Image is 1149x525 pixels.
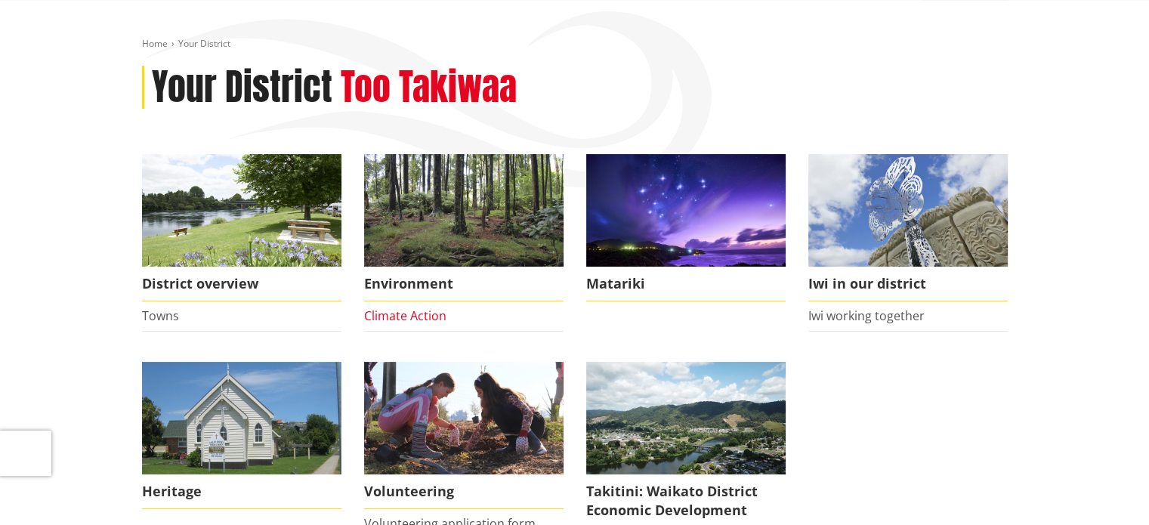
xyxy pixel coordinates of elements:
[178,37,230,50] span: Your District
[364,362,564,474] img: volunteer icon
[142,474,341,509] span: Heritage
[364,154,564,267] img: biodiversity- Wright's Bush_16x9 crop
[364,154,564,301] a: Environment
[142,362,341,509] a: Raglan Church Heritage
[142,38,1008,51] nav: breadcrumb
[586,154,786,301] a: Matariki
[364,474,564,509] span: Volunteering
[142,37,168,50] a: Home
[142,307,179,324] a: Towns
[808,307,925,324] a: Iwi working together
[586,154,786,267] img: Matariki over Whiaangaroa
[142,154,341,267] img: Ngaruawahia 0015
[364,362,564,509] a: volunteer icon Volunteering
[364,307,446,324] a: Climate Action
[142,267,341,301] span: District overview
[808,154,1008,301] a: Turangawaewae Ngaruawahia Iwi in our district
[586,362,786,474] img: ngaaruawaahia
[808,154,1008,267] img: Turangawaewae Ngaruawahia
[142,362,341,474] img: Raglan Church
[586,267,786,301] span: Matariki
[808,267,1008,301] span: Iwi in our district
[142,154,341,301] a: Ngaruawahia 0015 District overview
[364,267,564,301] span: Environment
[341,66,517,110] h2: Too Takiwaa
[152,66,332,110] h1: Your District
[1080,462,1134,516] iframe: Messenger Launcher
